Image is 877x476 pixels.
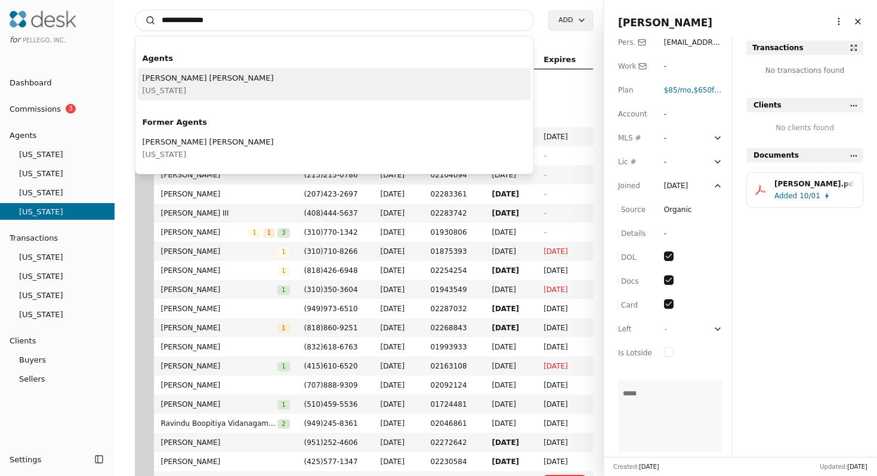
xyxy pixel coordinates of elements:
[304,171,358,179] span: ( 213 ) 215 - 0786
[431,169,478,181] span: 02104094
[23,37,66,44] span: Pellego, Inc.
[847,463,867,470] span: [DATE]
[544,284,585,296] span: [DATE]
[277,417,289,429] button: 2
[304,343,358,351] span: ( 832 ) 618 - 6763
[431,207,478,219] span: 02283742
[304,457,358,466] span: ( 425 ) 577 - 1347
[161,417,278,429] span: Ravindu Boopitiya Vidanagamage
[161,245,278,257] span: [PERSON_NAME]
[161,322,278,334] span: [PERSON_NAME]
[431,341,478,353] span: 01993933
[277,266,289,276] span: 1
[381,265,416,277] span: [DATE]
[161,188,290,200] span: [PERSON_NAME]
[544,131,585,143] span: [DATE]
[161,437,290,449] span: [PERSON_NAME]
[381,322,416,334] span: [DATE]
[431,360,478,372] span: 02163108
[492,188,529,200] span: [DATE]
[277,284,289,296] button: 1
[492,398,529,410] span: [DATE]
[431,322,478,334] span: 02268843
[618,347,652,359] div: Is Lotside
[664,180,688,192] div: [DATE]
[304,305,358,313] span: ( 949 ) 973 - 6510
[161,303,290,315] span: [PERSON_NAME]
[431,188,478,200] span: 02283361
[694,86,725,94] span: ,
[613,462,659,471] div: Created:
[381,169,416,181] span: [DATE]
[492,360,529,372] span: [DATE]
[664,132,711,144] div: -
[618,156,652,168] div: Lic #
[820,462,867,471] div: Updated:
[143,116,527,128] div: Former Agents
[381,303,416,315] span: [DATE]
[263,226,275,238] button: 1
[277,360,289,372] button: 1
[381,398,416,410] span: [DATE]
[618,17,712,29] span: [PERSON_NAME]
[544,437,585,449] span: [DATE]
[431,226,478,238] span: 01930806
[431,245,478,257] span: 01875393
[10,453,41,466] span: Settings
[381,456,416,468] span: [DATE]
[381,245,416,257] span: [DATE]
[492,437,529,449] span: [DATE]
[431,398,478,410] span: 01724481
[774,190,797,202] span: Added
[664,86,691,94] span: $85 /mo
[143,72,274,84] span: [PERSON_NAME] [PERSON_NAME]
[277,322,289,334] button: 1
[492,322,529,334] span: [DATE]
[248,226,260,238] button: 1
[746,65,863,84] div: No transactions found
[492,303,529,315] span: [DATE]
[431,265,478,277] span: 02254254
[161,207,290,219] span: [PERSON_NAME] III
[277,400,289,410] span: 1
[492,265,529,277] span: [DATE]
[694,86,724,94] span: $650 fee
[664,156,711,168] div: -
[544,417,585,429] span: [DATE]
[277,247,289,257] span: 1
[431,284,478,296] span: 01943549
[304,400,358,409] span: ( 510 ) 459 - 5536
[618,323,652,335] div: Left
[304,324,358,332] span: ( 818 ) 860 - 9251
[381,207,416,219] span: [DATE]
[304,285,358,294] span: ( 310 ) 350 - 3604
[544,190,546,198] span: -
[304,266,358,275] span: ( 818 ) 426 - 6948
[161,169,290,181] span: [PERSON_NAME]
[544,360,585,372] span: [DATE]
[618,299,652,311] div: Card
[664,204,692,216] div: Organic
[66,104,76,113] span: 3
[754,149,799,161] span: Documents
[544,171,546,179] span: -
[381,437,416,449] span: [DATE]
[135,46,534,174] div: Suggestions
[664,38,722,70] span: [EMAIL_ADDRESS][DOMAIN_NAME]
[618,108,652,120] div: Account
[544,303,585,315] span: [DATE]
[304,419,358,428] span: ( 949 ) 245 - 8361
[381,360,416,372] span: [DATE]
[161,456,290,468] span: [PERSON_NAME]
[277,245,289,257] button: 1
[381,188,416,200] span: [DATE]
[381,341,416,353] span: [DATE]
[664,228,722,239] div: -
[544,265,585,277] span: [DATE]
[277,285,289,295] span: 1
[618,132,652,144] div: MLS #
[277,398,289,410] button: 1
[492,226,529,238] span: [DATE]
[618,84,652,96] div: Plan
[161,398,278,410] span: [PERSON_NAME]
